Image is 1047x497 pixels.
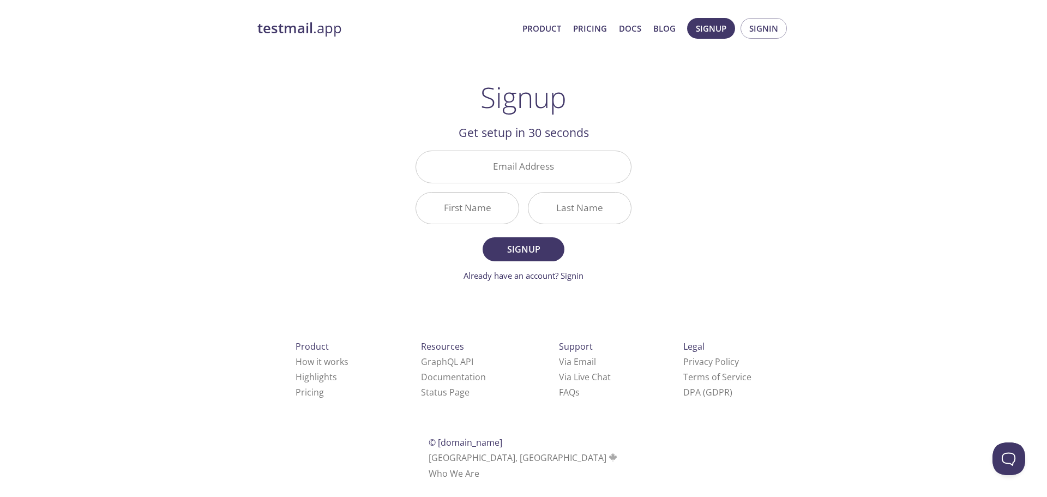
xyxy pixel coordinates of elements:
h1: Signup [480,81,567,113]
a: Blog [653,21,676,35]
span: © [DOMAIN_NAME] [429,436,502,448]
span: Resources [421,340,464,352]
a: testmail.app [257,19,514,38]
a: How it works [296,356,348,368]
a: Product [522,21,561,35]
a: Already have an account? Signin [464,270,583,281]
button: Signup [483,237,564,261]
a: Docs [619,21,641,35]
button: Signin [741,18,787,39]
button: Signup [687,18,735,39]
span: Product [296,340,329,352]
span: s [575,386,580,398]
a: Terms of Service [683,371,751,383]
a: DPA (GDPR) [683,386,732,398]
a: FAQ [559,386,580,398]
a: Status Page [421,386,470,398]
span: Signin [749,21,778,35]
iframe: Help Scout Beacon - Open [992,442,1025,475]
span: [GEOGRAPHIC_DATA], [GEOGRAPHIC_DATA] [429,452,619,464]
a: Highlights [296,371,337,383]
span: Legal [683,340,705,352]
strong: testmail [257,19,313,38]
a: Pricing [573,21,607,35]
h2: Get setup in 30 seconds [416,123,631,142]
span: Support [559,340,593,352]
a: Privacy Policy [683,356,739,368]
a: Via Live Chat [559,371,611,383]
a: Documentation [421,371,486,383]
span: Signup [495,242,552,257]
span: Signup [696,21,726,35]
a: Pricing [296,386,324,398]
a: Who We Are [429,468,479,480]
a: Via Email [559,356,596,368]
a: GraphQL API [421,356,473,368]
